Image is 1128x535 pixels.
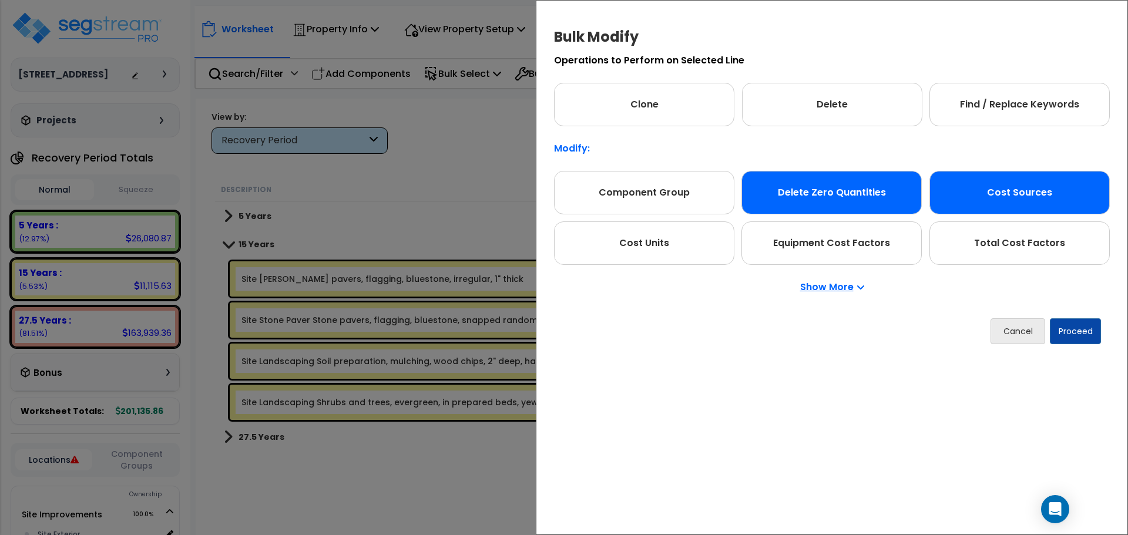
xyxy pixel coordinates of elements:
button: Cancel [991,318,1045,344]
div: Total Cost Factors [929,221,1110,265]
p: Operations to Perform on Selected Line [554,56,1110,65]
div: Equipment Cost Factors [741,221,922,265]
div: Cost Units [554,221,734,265]
div: Clone [554,83,734,126]
div: Delete [742,83,922,126]
div: Open Intercom Messenger [1041,495,1069,523]
h4: Bulk Modify [554,30,1110,44]
div: Cost Sources [929,171,1110,214]
p: Modify: [554,144,1110,153]
div: Component Group [554,171,734,214]
p: Show More [800,282,864,292]
div: Delete Zero Quantities [741,171,922,214]
button: Proceed [1050,318,1101,344]
div: Find / Replace Keywords [929,83,1110,126]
